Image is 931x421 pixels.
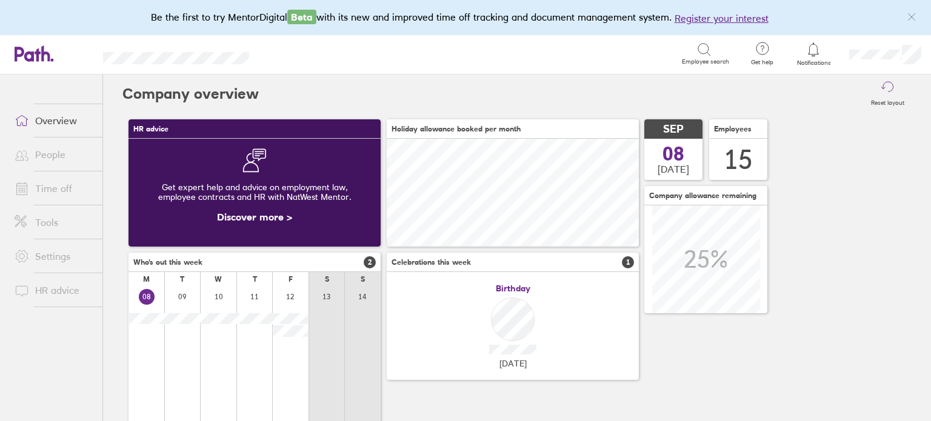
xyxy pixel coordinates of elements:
span: Employee search [682,58,729,65]
a: HR advice [5,278,102,302]
div: W [215,275,222,283]
span: Who's out this week [133,258,202,267]
span: Notifications [794,59,833,67]
span: [DATE] [499,359,527,368]
div: F [289,275,293,283]
div: T [253,275,257,283]
div: S [325,275,329,283]
span: Beta [287,10,316,24]
a: Settings [5,244,102,268]
a: Discover more > [217,211,292,223]
label: Reset layout [864,96,912,107]
span: Get help [742,59,782,66]
span: [DATE] [658,164,689,174]
span: 08 [662,144,684,164]
div: Be the first to try MentorDigital with its new and improved time off tracking and document manage... [151,10,781,25]
div: Search [282,48,313,59]
div: M [143,275,150,283]
span: SEP [663,123,684,136]
span: 1 [622,256,634,268]
div: Get expert help and advice on employment law, employee contracts and HR with NatWest Mentor. [138,173,371,211]
span: 2 [364,256,376,268]
a: Tools [5,210,102,234]
span: Holiday allowance booked per month [392,125,521,133]
a: Time off [5,176,102,201]
span: Birthday [496,283,530,293]
div: T [180,275,184,283]
a: Notifications [794,41,833,67]
span: Employees [714,125,752,133]
div: S [361,275,365,283]
button: Reset layout [864,75,912,113]
span: HR advice [133,125,169,133]
span: Celebrations this week [392,258,471,267]
h2: Company overview [122,75,259,113]
a: Overview [5,108,102,133]
div: 15 [724,144,753,175]
a: People [5,142,102,167]
span: Company allowance remaining [649,191,756,200]
button: Register your interest [675,11,769,25]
